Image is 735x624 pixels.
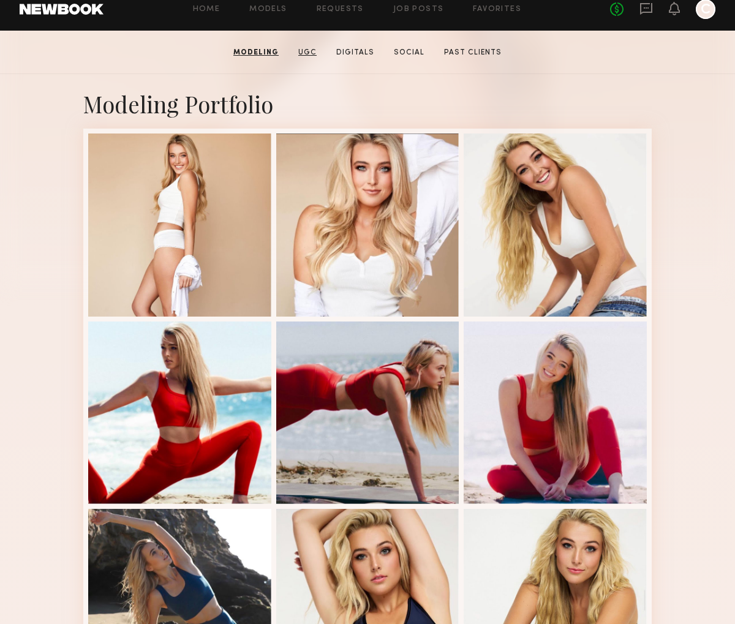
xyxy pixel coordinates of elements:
a: Favorites [473,6,521,13]
a: Modeling [228,47,284,58]
a: Digitals [331,47,379,58]
a: Past Clients [439,47,507,58]
a: UGC [293,47,322,58]
a: Requests [317,6,364,13]
a: Models [249,6,287,13]
a: Home [193,6,221,13]
div: Modeling Portfolio [83,89,652,119]
a: Job Posts [393,6,444,13]
a: Social [389,47,429,58]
